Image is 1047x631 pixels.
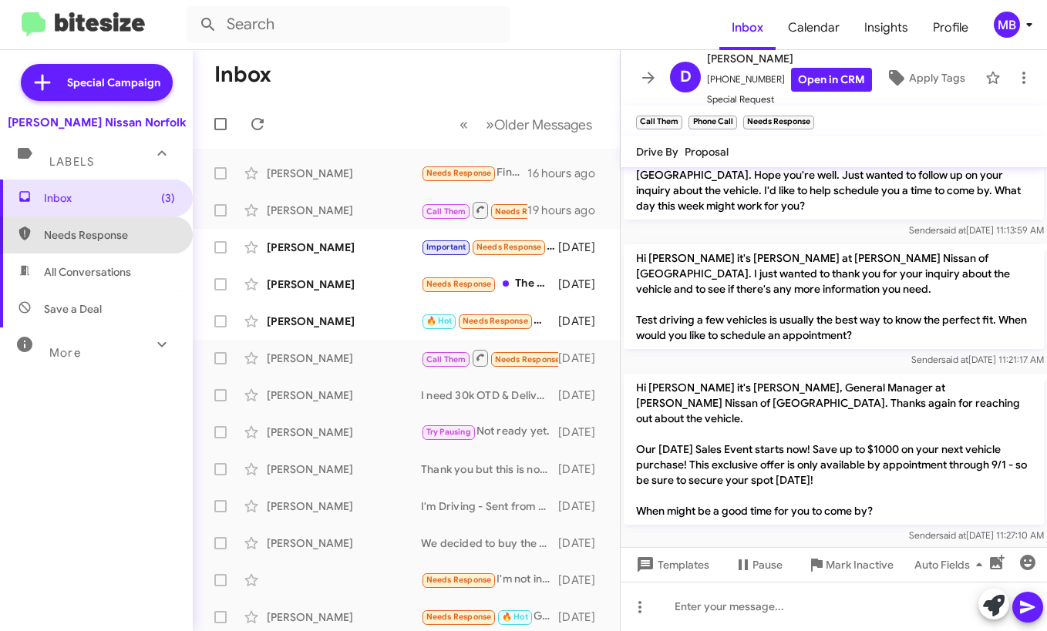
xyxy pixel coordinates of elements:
[44,227,175,243] span: Needs Response
[558,277,608,292] div: [DATE]
[421,348,558,368] div: Inbound Call
[421,238,558,256] div: You don't have anything in your inventory that I'm interested in at the moment.
[161,190,175,206] span: (3)
[426,354,466,364] span: Call Them
[941,354,968,365] span: said at
[49,346,81,360] span: More
[463,316,528,326] span: Needs Response
[852,5,921,50] a: Insights
[558,314,608,329] div: [DATE]
[994,12,1020,38] div: MB
[494,116,592,133] span: Older Messages
[495,206,561,216] span: Needs Response
[911,354,1044,365] span: Sender [DATE] 11:21:17 AM
[421,608,558,626] div: Good afternoon [PERSON_NAME] would like OTD numbers on Stock #: SN660023.
[267,609,421,625] div: [PERSON_NAME]
[426,168,492,178] span: Needs Response
[421,423,558,441] div: Not ready yet.
[776,5,852,50] span: Calendar
[421,462,558,477] div: Thank you but this is not a good weekend. Unless you have a 18-20 Infiniti sedan. Thanks anyway.
[909,224,1044,236] span: Sender [DATE] 11:13:59 AM
[421,388,558,403] div: I need 30k OTD & Delivered in Silver or preferred Boulder Grey! 3.9% for 84 months and I have Tie...
[981,12,1030,38] button: MB
[624,244,1044,349] p: Hi [PERSON_NAME] it's [PERSON_NAME] at [PERSON_NAME] Nissan of [GEOGRAPHIC_DATA]. I just wanted t...
[921,5,981,50] a: Profile
[752,551,783,579] span: Pause
[267,462,421,477] div: [PERSON_NAME]
[8,115,186,130] div: [PERSON_NAME] Nissan Norfolk
[558,425,608,440] div: [DATE]
[636,116,682,129] small: Call Them
[476,109,601,140] button: Next
[558,388,608,403] div: [DATE]
[722,551,795,579] button: Pause
[558,572,608,588] div: [DATE]
[49,155,94,169] span: Labels
[421,200,527,220] div: Inbound Call
[495,354,561,364] span: Needs Response
[267,240,421,255] div: [PERSON_NAME]
[719,5,776,50] a: Inbox
[624,374,1044,525] p: Hi [PERSON_NAME] it's [PERSON_NAME], General Manager at [PERSON_NAME] Nissan of [GEOGRAPHIC_DATA]...
[707,68,872,92] span: [PHONE_NUMBER]
[450,109,477,140] button: Previous
[451,109,601,140] nav: Page navigation example
[426,575,492,585] span: Needs Response
[914,551,988,579] span: Auto Fields
[939,529,966,541] span: said at
[44,301,102,317] span: Save a Deal
[621,551,722,579] button: Templates
[558,351,608,366] div: [DATE]
[680,65,692,89] span: D
[795,551,906,579] button: Mark Inactive
[743,116,814,129] small: Needs Response
[187,6,510,43] input: Search
[527,203,608,218] div: 19 hours ago
[558,498,608,514] div: [DATE]
[67,75,160,90] span: Special Campaign
[707,49,872,68] span: [PERSON_NAME]
[426,242,466,252] span: Important
[476,242,542,252] span: Needs Response
[826,551,894,579] span: Mark Inactive
[426,206,466,216] span: Call Them
[267,166,421,181] div: [PERSON_NAME]
[421,571,558,589] div: I'm not interested anymore but I do know someone who is. His name is [PERSON_NAME]. His number is...
[486,115,494,134] span: »
[872,64,978,92] button: Apply Tags
[426,612,492,622] span: Needs Response
[267,498,421,514] div: [PERSON_NAME]
[267,388,421,403] div: [PERSON_NAME]
[685,145,729,159] span: Proposal
[558,462,608,477] div: [DATE]
[636,145,678,159] span: Drive By
[267,277,421,292] div: [PERSON_NAME]
[558,240,608,255] div: [DATE]
[44,264,131,280] span: All Conversations
[214,62,271,87] h1: Inbox
[426,316,453,326] span: 🔥 Hot
[267,535,421,551] div: [PERSON_NAME]
[421,312,558,330] div: Richmond Va
[909,529,1044,541] span: Sender [DATE] 11:27:10 AM
[421,535,558,551] div: We decided to buy the Ariya when the lease expires
[267,314,421,329] div: [PERSON_NAME]
[421,275,558,293] div: The offer I wanted was rejected
[558,609,608,625] div: [DATE]
[707,92,872,107] span: Special Request
[21,64,173,101] a: Special Campaign
[267,425,421,440] div: [PERSON_NAME]
[624,146,1044,220] p: Hi [PERSON_NAME] it's [PERSON_NAME] at [PERSON_NAME] Nissan of [GEOGRAPHIC_DATA]. Hope you're wel...
[688,116,736,129] small: Phone Call
[909,64,965,92] span: Apply Tags
[426,427,471,437] span: Try Pausing
[421,498,558,514] div: I'm Driving - Sent from My Car
[527,166,608,181] div: 16 hours ago
[939,224,966,236] span: said at
[558,535,608,551] div: [DATE]
[426,279,492,289] span: Needs Response
[267,351,421,366] div: [PERSON_NAME]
